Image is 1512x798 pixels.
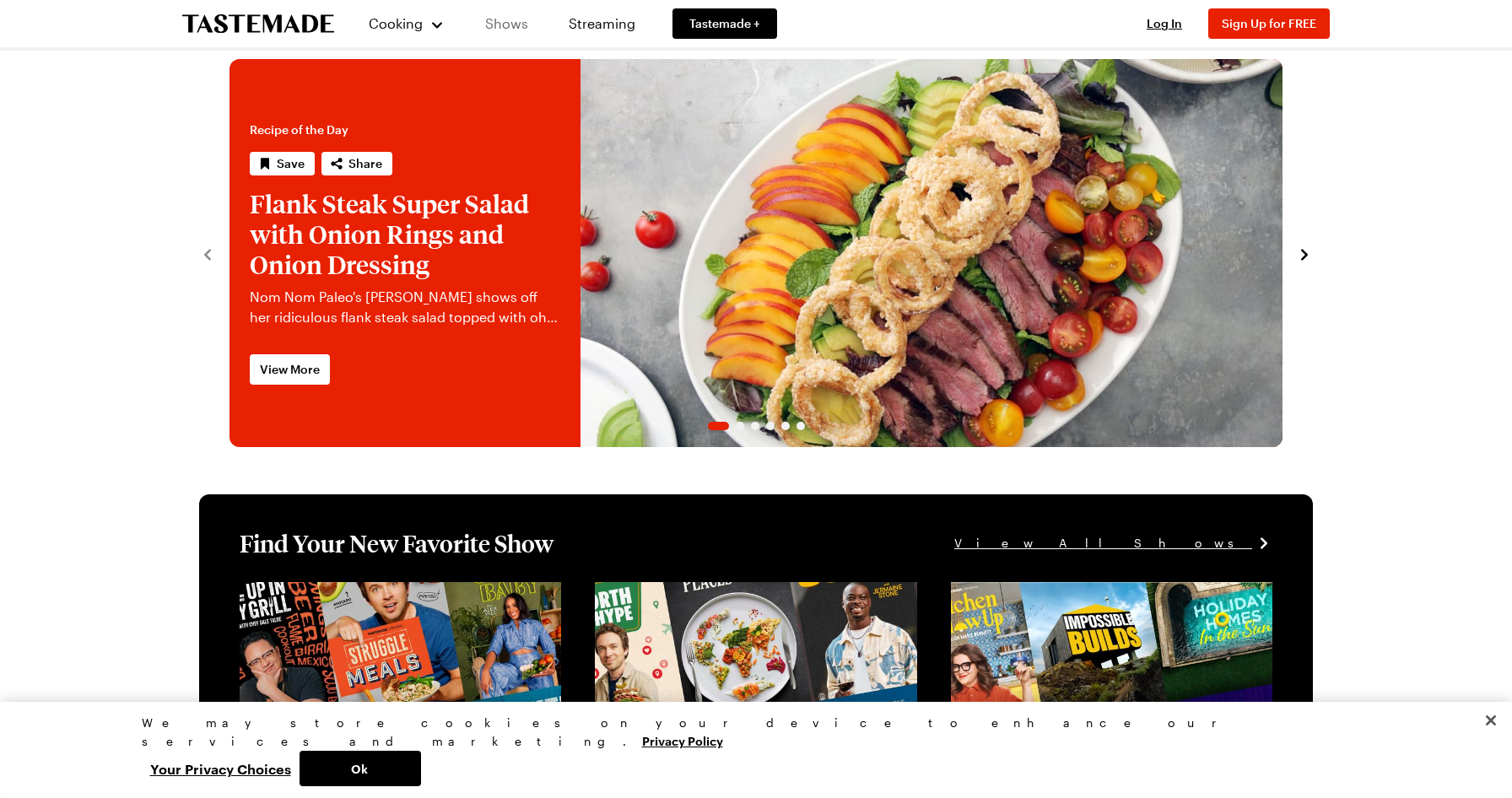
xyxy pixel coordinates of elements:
[182,14,334,34] a: To Tastemade Home Page
[369,15,423,31] span: Cooking
[708,422,729,430] span: Go to slide 1
[277,155,305,172] span: Save
[689,15,760,32] span: Tastemade +
[1296,243,1313,263] button: navigate to next item
[595,584,825,600] a: View full content for [object Object]
[766,422,775,430] span: Go to slide 4
[240,584,470,600] a: View full content for [object Object]
[368,3,445,44] button: Cooking
[1147,16,1182,30] span: Log In
[1208,8,1330,39] button: Sign Up for FREE
[260,361,320,378] span: View More
[348,155,382,172] span: Share
[142,714,1357,786] div: Privacy
[1472,702,1509,739] button: Close
[736,422,744,430] span: Go to slide 2
[954,534,1252,553] span: View All Shows
[142,751,300,786] button: Your Privacy Choices
[300,751,421,786] button: Ok
[796,422,805,430] span: Go to slide 6
[1131,15,1198,32] button: Log In
[1222,16,1316,30] span: Sign Up for FREE
[199,243,216,263] button: navigate to previous item
[321,152,392,175] button: Share
[229,59,1282,447] div: 1 / 6
[751,422,759,430] span: Go to slide 3
[240,528,553,558] h1: Find Your New Favorite Show
[250,354,330,385] a: View More
[781,422,790,430] span: Go to slide 5
[954,534,1272,553] a: View All Shows
[951,584,1181,600] a: View full content for [object Object]
[142,714,1357,751] div: We may store cookies on your device to enhance our services and marketing.
[250,152,315,175] button: Save recipe
[672,8,777,39] a: Tastemade +
[642,732,723,748] a: More information about your privacy, opens in a new tab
